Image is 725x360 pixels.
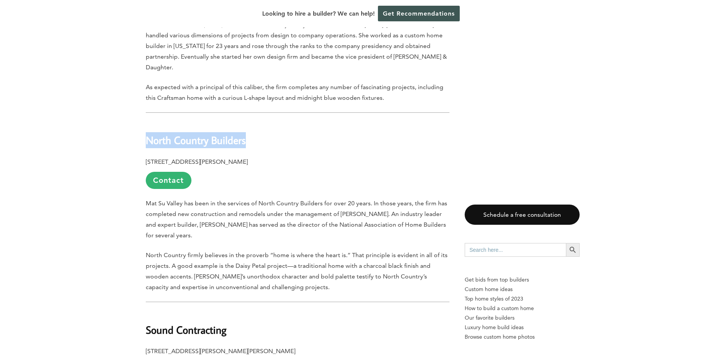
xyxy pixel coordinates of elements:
[146,323,226,336] b: Sound Contracting
[465,285,580,294] a: Custom home ideas
[465,323,580,332] a: Luxury home build ideas
[465,304,580,313] a: How to build a custom home
[146,251,448,291] span: North Country firmly believes in the proverb “home is where the heart is.” That principle is evid...
[465,294,580,304] a: Top home styles of 2023
[465,313,580,323] a: Our favorite builders
[146,158,248,165] b: [STREET_ADDRESS][PERSON_NAME]
[465,243,566,257] input: Search here...
[465,332,580,342] a: Browse custom home photos
[579,305,716,351] iframe: Drift Widget Chat Controller
[146,133,246,147] b: North Country Builders
[146,83,443,101] span: As expected with a principal of this caliber, the firm completes any number of fascinating projec...
[146,347,295,355] b: [STREET_ADDRESS][PERSON_NAME][PERSON_NAME]
[146,200,447,239] span: Mat Su Valley has been in the services of North Country Builders for over 20 years. In those year...
[465,275,580,285] p: Get bids from top builders
[465,205,580,225] a: Schedule a free consultation
[378,6,460,21] a: Get Recommendations
[146,172,191,189] a: Contact
[569,246,577,254] svg: Search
